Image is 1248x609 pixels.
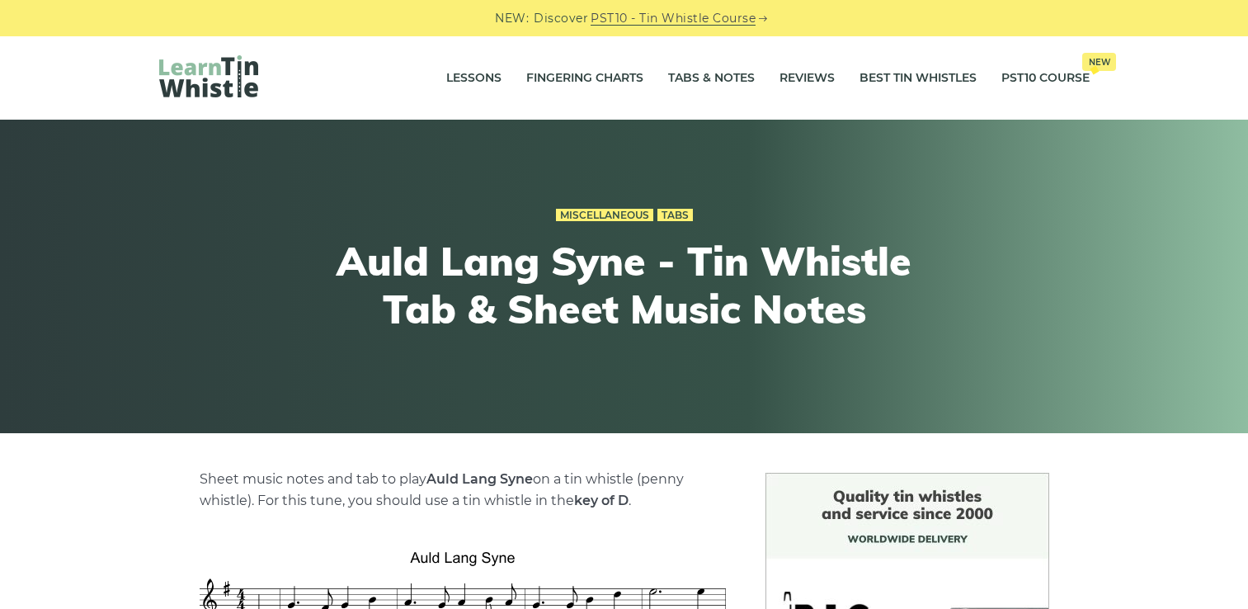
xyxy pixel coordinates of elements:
a: Fingering Charts [526,58,643,99]
h1: Auld Lang Syne - Tin Whistle Tab & Sheet Music Notes [321,238,928,333]
a: Miscellaneous [556,209,653,222]
img: LearnTinWhistle.com [159,55,258,97]
a: Lessons [446,58,502,99]
a: Tabs [657,209,693,222]
a: Best Tin Whistles [859,58,977,99]
span: New [1082,53,1116,71]
a: Tabs & Notes [668,58,755,99]
a: PST10 CourseNew [1001,58,1090,99]
strong: Auld Lang Syne [426,471,533,487]
a: Reviews [779,58,835,99]
p: Sheet music notes and tab to play on a tin whistle (penny whistle). For this tune, you should use... [200,469,726,512]
strong: key of D [574,493,629,508]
